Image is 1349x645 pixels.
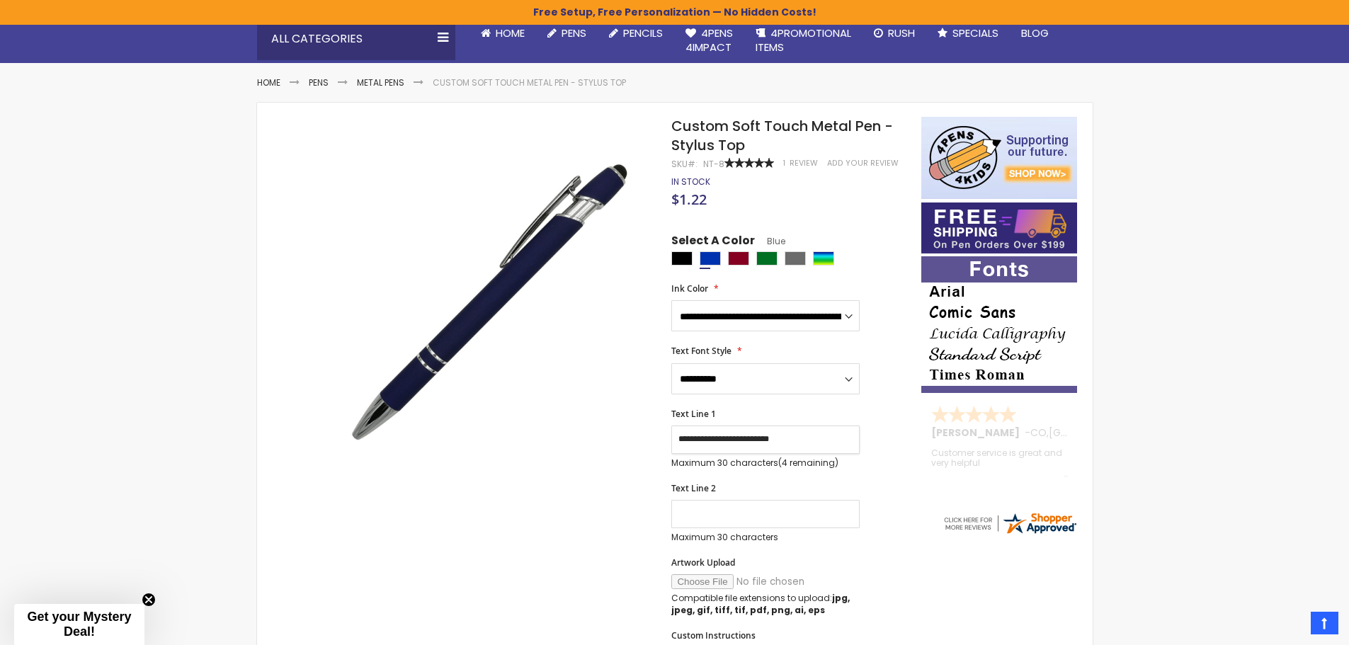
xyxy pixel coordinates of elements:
a: Home [257,76,280,89]
span: Get your Mystery Deal! [27,610,131,639]
img: Free shipping on orders over $199 [921,202,1077,253]
span: Blue [755,235,785,247]
span: CO [1030,426,1047,440]
span: Artwork Upload [671,556,735,569]
strong: SKU [671,158,698,170]
a: Pencils [598,18,674,49]
div: Burgundy [728,251,749,266]
div: Customer service is great and very helpful [931,448,1069,479]
div: Availability [671,176,710,188]
a: Top [1311,612,1338,634]
span: (4 remaining) [778,457,838,469]
span: Select A Color [671,233,755,252]
li: Custom Soft Touch Metal Pen - Stylus Top [433,77,626,89]
div: Black [671,251,693,266]
div: Blue [700,251,721,266]
a: 1 Review [783,158,820,169]
span: In stock [671,176,710,188]
img: regal_rubber_blue_n_3_1_2.jpg [329,137,653,461]
span: Home [496,25,525,40]
div: Grey [785,251,806,266]
p: Maximum 30 characters [671,457,860,469]
a: Blog [1010,18,1060,49]
a: Rush [863,18,926,49]
strong: jpg, jpeg, gif, tiff, tif, pdf, png, ai, eps [671,592,850,615]
a: 4Pens4impact [674,18,744,64]
span: Blog [1021,25,1049,40]
span: Text Line 1 [671,408,716,420]
div: Assorted [813,251,834,266]
span: $1.22 [671,190,707,209]
div: NT-8 [703,159,724,170]
div: Green [756,251,778,266]
a: Pens [309,76,329,89]
span: [GEOGRAPHIC_DATA] [1049,426,1153,440]
span: 4Pens 4impact [685,25,733,55]
span: 4PROMOTIONAL ITEMS [756,25,851,55]
a: Add Your Review [827,158,899,169]
img: 4pens.com widget logo [942,510,1078,536]
div: Get your Mystery Deal!Close teaser [14,604,144,645]
span: Custom Soft Touch Metal Pen - Stylus Top [671,116,893,155]
a: Specials [926,18,1010,49]
a: 4PROMOTIONALITEMS [744,18,863,64]
span: Specials [952,25,998,40]
span: Custom Instructions [671,629,756,641]
span: Review [790,158,818,169]
div: All Categories [257,18,455,60]
img: 4pens 4 kids [921,117,1077,199]
span: Rush [888,25,915,40]
span: 1 [783,158,785,169]
span: Pens [562,25,586,40]
span: - , [1025,426,1153,440]
span: [PERSON_NAME] [931,426,1025,440]
div: 100% [724,158,774,168]
img: font-personalization-examples [921,256,1077,393]
p: Maximum 30 characters [671,532,860,543]
span: Text Line 2 [671,482,716,494]
p: Compatible file extensions to upload: [671,593,860,615]
span: Pencils [623,25,663,40]
span: Ink Color [671,282,708,295]
a: 4pens.com certificate URL [942,527,1078,539]
a: Home [469,18,536,49]
span: Text Font Style [671,345,732,357]
a: Metal Pens [357,76,404,89]
a: Pens [536,18,598,49]
button: Close teaser [142,593,156,607]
